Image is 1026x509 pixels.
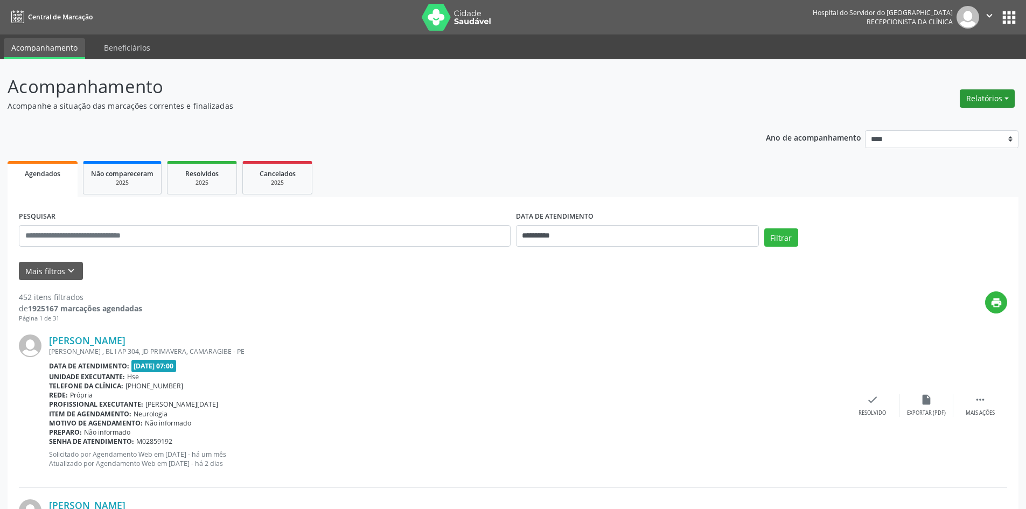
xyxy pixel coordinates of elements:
a: [PERSON_NAME] [49,334,125,346]
span: Não informado [145,419,191,428]
span: Recepcionista da clínica [867,17,953,26]
span: Não informado [84,428,130,437]
div: 2025 [250,179,304,187]
p: Acompanhamento [8,73,715,100]
img: img [957,6,979,29]
div: [PERSON_NAME] , BL I AP 304, JD PRIMAVERA, CAMARAGIBE - PE [49,347,846,356]
i: keyboard_arrow_down [65,265,77,277]
p: Ano de acompanhamento [766,130,861,144]
span: Central de Marcação [28,12,93,22]
button: apps [1000,8,1018,27]
b: Preparo: [49,428,82,437]
i:  [974,394,986,406]
button: Relatórios [960,89,1015,108]
div: Mais ações [966,409,995,417]
div: 2025 [91,179,153,187]
span: Não compareceram [91,169,153,178]
div: 452 itens filtrados [19,291,142,303]
span: Resolvidos [185,169,219,178]
span: [PHONE_NUMBER] [125,381,183,391]
div: Exportar (PDF) [907,409,946,417]
b: Unidade executante: [49,372,125,381]
button: Mais filtroskeyboard_arrow_down [19,262,83,281]
div: Hospital do Servidor do [GEOGRAPHIC_DATA] [813,8,953,17]
img: img [19,334,41,357]
span: Cancelados [260,169,296,178]
strong: 1925167 marcações agendadas [28,303,142,313]
b: Data de atendimento: [49,361,129,371]
button: Filtrar [764,228,798,247]
button:  [979,6,1000,29]
span: Hse [127,372,139,381]
div: Página 1 de 31 [19,314,142,323]
b: Profissional executante: [49,400,143,409]
i: print [990,297,1002,309]
b: Telefone da clínica: [49,381,123,391]
a: Central de Marcação [8,8,93,26]
div: de [19,303,142,314]
a: Acompanhamento [4,38,85,59]
label: PESQUISAR [19,208,55,225]
div: Resolvido [859,409,886,417]
i: check [867,394,878,406]
p: Acompanhe a situação das marcações correntes e finalizadas [8,100,715,111]
span: M02859192 [136,437,172,446]
i:  [983,10,995,22]
a: Beneficiários [96,38,158,57]
b: Item de agendamento: [49,409,131,419]
i: insert_drive_file [920,394,932,406]
p: Solicitado por Agendamento Web em [DATE] - há um mês Atualizado por Agendamento Web em [DATE] - h... [49,450,846,468]
span: Própria [70,391,93,400]
span: [DATE] 07:00 [131,360,177,372]
span: Neurologia [134,409,167,419]
b: Rede: [49,391,68,400]
b: Senha de atendimento: [49,437,134,446]
b: Motivo de agendamento: [49,419,143,428]
span: [PERSON_NAME][DATE] [145,400,218,409]
label: DATA DE ATENDIMENTO [516,208,594,225]
span: Agendados [25,169,60,178]
button: print [985,291,1007,313]
div: 2025 [175,179,229,187]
